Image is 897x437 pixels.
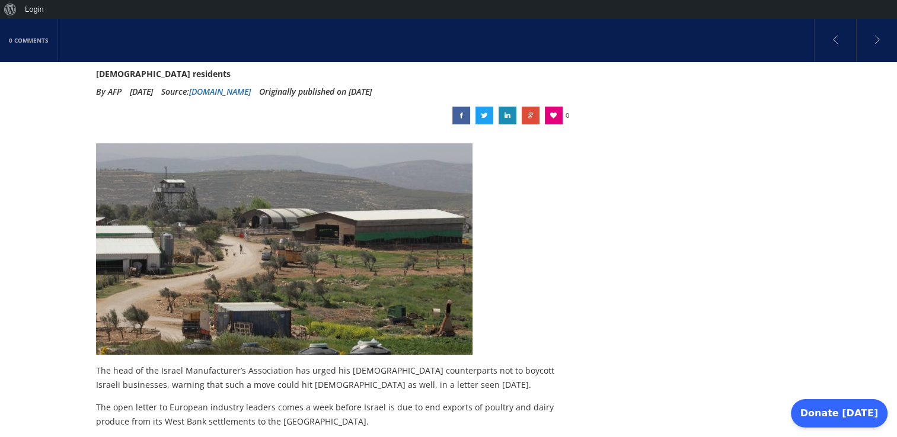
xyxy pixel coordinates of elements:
[96,83,122,101] li: By AFP
[259,83,372,101] li: Originally published on [DATE]
[96,47,566,83] div: Association head says shunning the [DEMOGRAPHIC_DATA] state will negatively affect all, including...
[522,107,540,124] a: Israel manufacturers urge EU against trade boycott
[130,83,153,101] li: [DATE]
[161,83,251,101] div: Source:
[96,143,473,355] img: kibutz
[189,86,251,97] a: [DOMAIN_NAME]
[499,107,516,124] a: Israel manufacturers urge EU against trade boycott
[96,400,566,429] p: The open letter to European industry leaders comes a week before Israel is due to end exports of ...
[452,107,470,124] a: Israel manufacturers urge EU against trade boycott
[566,107,569,124] span: 0
[475,107,493,124] a: Israel manufacturers urge EU against trade boycott
[96,364,566,392] p: The head of the Israel Manufacturer’s Association has urged his [DEMOGRAPHIC_DATA] counterparts n...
